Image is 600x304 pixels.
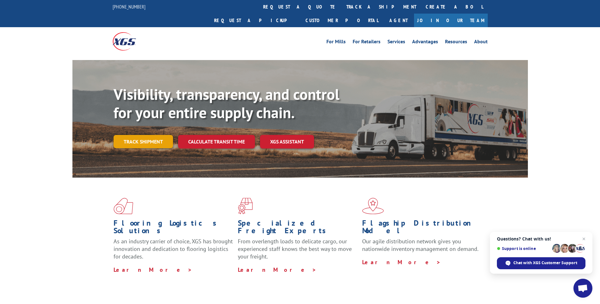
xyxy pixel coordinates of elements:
b: Visibility, transparency, and control for your entire supply chain. [114,84,339,122]
span: Support is online [497,246,550,251]
span: Close chat [580,235,588,243]
img: xgs-icon-flagship-distribution-model-red [362,198,384,214]
a: Learn More > [238,266,317,273]
span: Our agile distribution network gives you nationwide inventory management on demand. [362,238,479,252]
span: Questions? Chat with us! [497,236,585,241]
a: Customer Portal [301,14,383,27]
img: xgs-icon-focused-on-flooring-red [238,198,253,214]
a: Learn More > [114,266,192,273]
a: Calculate transit time [178,135,255,149]
h1: Flooring Logistics Solutions [114,219,233,238]
a: Agent [383,14,414,27]
a: For Mills [326,39,346,46]
h1: Specialized Freight Experts [238,219,357,238]
a: Request a pickup [209,14,301,27]
p: From overlength loads to delicate cargo, our experienced staff knows the best way to move your fr... [238,238,357,266]
a: Advantages [412,39,438,46]
div: Chat with XGS Customer Support [497,257,585,269]
a: Resources [445,39,467,46]
div: Open chat [573,279,592,298]
a: Track shipment [114,135,173,148]
h1: Flagship Distribution Model [362,219,482,238]
a: Learn More > [362,258,441,266]
span: Chat with XGS Customer Support [513,260,577,266]
img: xgs-icon-total-supply-chain-intelligence-red [114,198,133,214]
a: XGS ASSISTANT [260,135,314,149]
a: Services [387,39,405,46]
a: About [474,39,488,46]
a: Join Our Team [414,14,488,27]
span: As an industry carrier of choice, XGS has brought innovation and dedication to flooring logistics... [114,238,233,260]
a: [PHONE_NUMBER] [113,3,145,10]
a: For Retailers [353,39,380,46]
